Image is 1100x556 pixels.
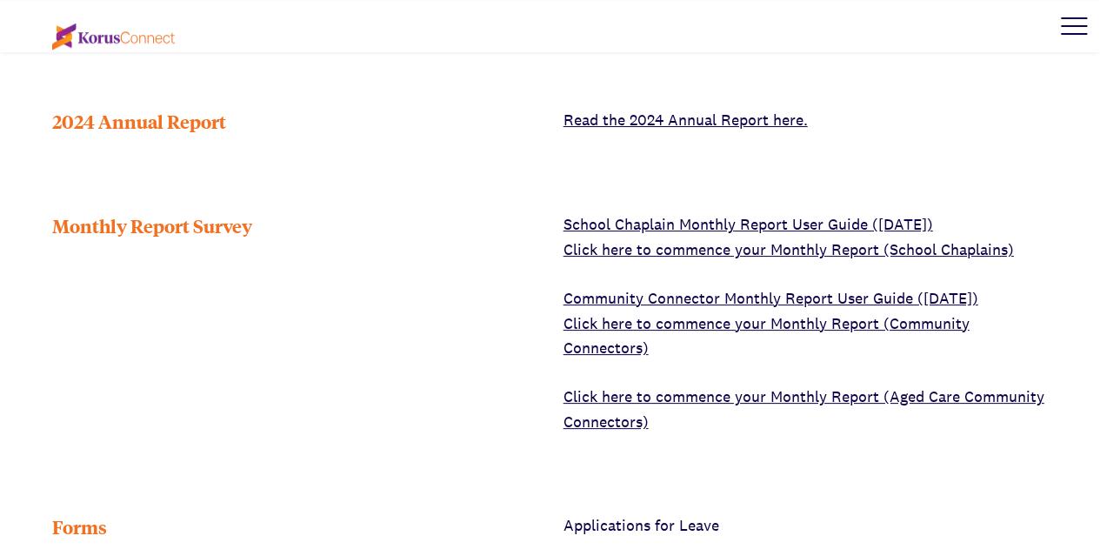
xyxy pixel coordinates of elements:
[52,108,537,134] div: 2024 Annual Report
[563,386,1044,432] a: Click here to commence your Monthly Report (Aged Care Community Connectors)
[52,212,537,435] div: Monthly Report Survey
[52,23,175,50] img: korus-connect%2Fc5177985-88d5-491d-9cd7-4a1febad1357_logo.svg
[563,513,1049,539] p: Applications for Leave
[563,239,1014,259] a: Click here to commence your Monthly Report (School Chaplains)
[563,214,933,234] a: School Chaplain Monthly Report User Guide ([DATE])
[563,288,978,308] a: Community Connector Monthly Report User Guide ([DATE])
[563,313,970,358] a: Click here to commence your Monthly Report (Community Connectors)
[563,110,808,130] a: Read the 2024 Annual Report here.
